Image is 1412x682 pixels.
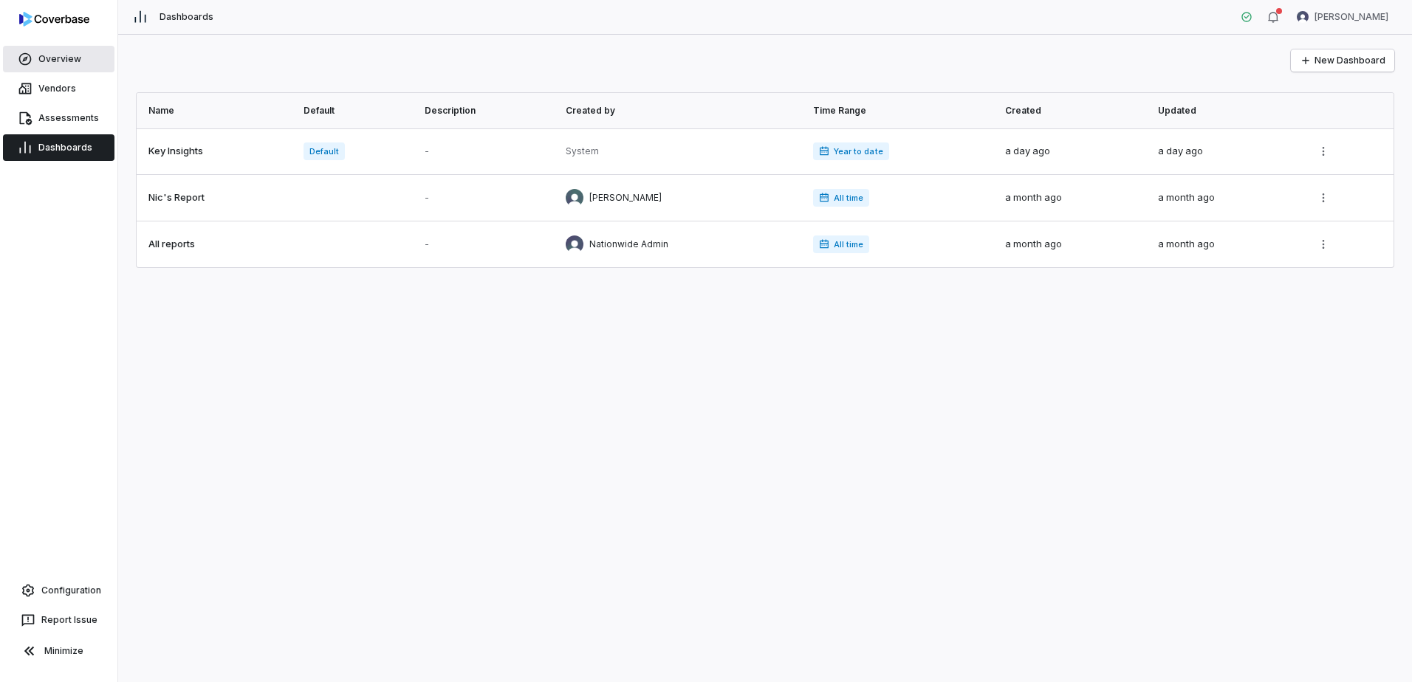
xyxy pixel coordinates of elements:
[1297,11,1309,23] img: Kourtney Shields avatar
[1312,233,1335,255] button: More actions
[6,607,112,633] button: Report Issue
[41,585,101,596] span: Configuration
[3,105,114,131] a: Assessments
[38,112,99,124] span: Assessments
[1291,49,1394,72] button: New Dashboard
[996,93,1149,128] th: Created
[3,75,114,102] a: Vendors
[6,636,112,666] button: Minimize
[804,93,996,128] th: Time Range
[38,83,76,94] span: Vendors
[557,93,804,128] th: Created by
[1312,140,1335,162] button: More actions
[566,235,583,253] img: Nationwide Admin avatar
[41,614,97,626] span: Report Issue
[566,189,583,207] img: Nic Weilbacher avatar
[137,93,295,128] th: Name
[1315,11,1388,23] span: [PERSON_NAME]
[416,93,557,128] th: Description
[3,46,114,72] a: Overview
[160,11,213,23] span: Dashboards
[38,142,92,154] span: Dashboards
[1288,6,1397,28] button: Kourtney Shields avatar[PERSON_NAME]
[295,93,417,128] th: Default
[1312,187,1335,209] button: More actions
[1149,93,1302,128] th: Updated
[19,12,89,27] img: logo-D7KZi-bG.svg
[6,577,112,604] a: Configuration
[38,53,81,65] span: Overview
[3,134,114,161] a: Dashboards
[44,645,83,657] span: Minimize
